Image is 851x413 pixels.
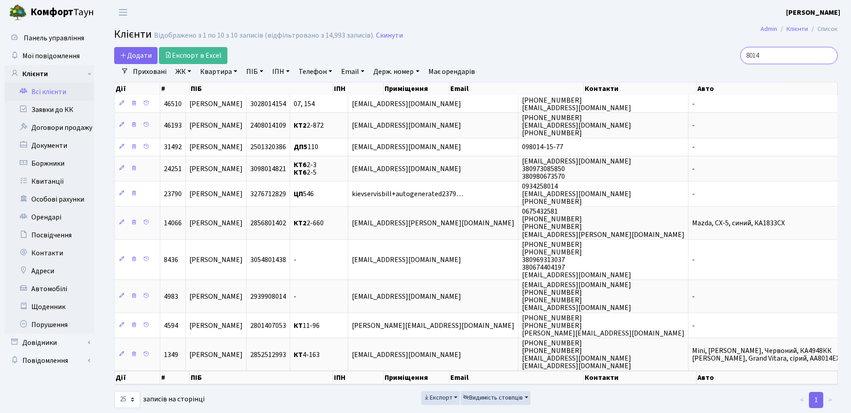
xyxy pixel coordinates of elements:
b: КТ2 [294,120,307,130]
th: Авто [697,82,838,95]
th: ПІБ [190,82,333,95]
span: 07, 154 [294,99,315,109]
a: ЖК [172,64,195,79]
a: Експорт в Excel [159,47,227,64]
a: Скинути [376,31,403,40]
span: [PERSON_NAME] [189,142,243,152]
span: [PERSON_NAME] [189,321,243,331]
a: Email [338,64,368,79]
span: [EMAIL_ADDRESS][DOMAIN_NAME] [352,292,461,301]
b: КТ6 [294,168,307,177]
span: 098014-15-77 [522,142,563,152]
a: Мої повідомлення [4,47,94,65]
span: Mazda, CX-5, синий, КА1833СХ [692,218,785,228]
span: [PHONE_NUMBER] [PHONE_NUMBER] 380969313037 380674404197 [EMAIL_ADDRESS][DOMAIN_NAME] [522,240,631,280]
span: [EMAIL_ADDRESS][DOMAIN_NAME] [PHONE_NUMBER] [PHONE_NUMBER] [EMAIL_ADDRESS][DOMAIN_NAME] [522,280,631,313]
a: Квартира [197,64,241,79]
span: [PERSON_NAME] [189,292,243,301]
span: 2408014109 [250,120,286,130]
th: # [160,82,190,95]
th: Email [449,371,584,384]
span: [EMAIL_ADDRESS][DOMAIN_NAME] [352,164,461,174]
span: - [692,255,695,265]
span: - [692,321,695,331]
span: 2-660 [294,218,324,228]
span: 8436 [164,255,178,265]
a: Admin [761,24,777,34]
span: 23790 [164,189,182,199]
a: Договори продажу [4,119,94,137]
span: - [294,255,296,265]
span: [PHONE_NUMBER] [EMAIL_ADDRESS][DOMAIN_NAME] [PHONE_NUMBER] [522,113,631,138]
a: Клієнти [4,65,94,83]
span: [PERSON_NAME] [189,189,243,199]
a: Всі клієнти [4,83,94,101]
a: Документи [4,137,94,155]
b: [PERSON_NAME] [786,8,840,17]
span: 4983 [164,292,178,301]
a: Додати [114,47,158,64]
span: 2501320386 [250,142,286,152]
a: Посвідчення [4,226,94,244]
b: КТ2 [294,218,307,228]
span: 31492 [164,142,182,152]
span: [EMAIL_ADDRESS][DOMAIN_NAME] [352,255,461,265]
span: - [692,120,695,130]
span: 3028014154 [250,99,286,109]
span: - [692,99,695,109]
span: 2801407053 [250,321,286,331]
a: Особові рахунки [4,190,94,208]
a: Повідомлення [4,352,94,370]
a: Держ. номер [370,64,423,79]
span: Видимість стовпців [463,393,523,402]
span: 24251 [164,164,182,174]
th: ПІБ [190,371,333,384]
span: - [692,164,695,174]
input: Пошук... [740,47,838,64]
b: Комфорт [30,5,73,19]
label: записів на сторінці [114,391,205,408]
span: 110 [294,142,318,152]
a: ПІБ [243,64,267,79]
th: Авто [697,371,838,384]
span: [PERSON_NAME] [189,164,243,174]
a: ІПН [269,64,293,79]
span: [PERSON_NAME][EMAIL_ADDRESS][DOMAIN_NAME] [352,321,514,331]
th: ІПН [333,82,384,95]
span: [EMAIL_ADDRESS][DOMAIN_NAME] 380973085850 380980673570 [522,156,631,181]
a: Орендарі [4,208,94,226]
span: Таун [30,5,94,20]
span: 46193 [164,120,182,130]
th: Дії [115,82,160,95]
span: 2-3 2-5 [294,160,316,177]
a: Телефон [295,64,336,79]
b: КТ [294,350,303,360]
a: Щоденник [4,298,94,316]
a: Має орендарів [425,64,479,79]
th: Контакти [584,82,697,95]
span: Клієнти [114,26,152,42]
button: Експорт [421,391,460,405]
a: 1 [809,392,823,408]
span: [PERSON_NAME] [189,255,243,265]
span: [EMAIL_ADDRESS][PERSON_NAME][DOMAIN_NAME] [352,218,514,228]
nav: breadcrumb [747,20,851,39]
th: # [160,371,190,384]
b: КТ6 [294,160,307,170]
a: Квитанції [4,172,94,190]
span: [EMAIL_ADDRESS][DOMAIN_NAME] [352,142,461,152]
div: Відображено з 1 по 10 з 10 записів (відфільтровано з 14,993 записів). [154,31,374,40]
span: 546 [294,189,314,199]
span: - [294,292,296,301]
span: 0934258014 [EMAIL_ADDRESS][DOMAIN_NAME] [PHONE_NUMBER] [522,181,631,206]
span: 3054801438 [250,255,286,265]
span: 0675432581 [PHONE_NUMBER] [PHONE_NUMBER] [EMAIL_ADDRESS][PERSON_NAME][DOMAIN_NAME] [522,206,684,239]
span: Панель управління [24,33,84,43]
b: ЦП [294,189,303,199]
span: [PHONE_NUMBER] [PHONE_NUMBER] [PERSON_NAME][EMAIL_ADDRESS][DOMAIN_NAME] [522,313,684,338]
a: Клієнти [787,24,808,34]
a: Панель управління [4,29,94,47]
button: Переключити навігацію [112,5,134,20]
li: Список [808,24,838,34]
span: [PERSON_NAME] [189,350,243,360]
